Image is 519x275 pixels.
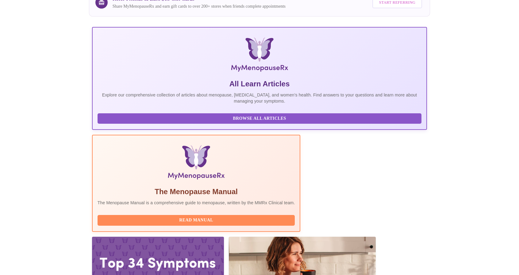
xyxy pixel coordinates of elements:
span: Browse All Articles [104,115,415,122]
p: The Menopause Manual is a comprehensive guide to menopause, written by the MMRx Clinical team. [98,200,295,206]
p: Explore our comprehensive collection of articles about menopause, [MEDICAL_DATA], and women's hea... [98,92,421,104]
button: Browse All Articles [98,113,421,124]
p: Share MyMenopauseRx and earn gift cards to over 200+ stores when friends complete appointments [113,3,286,9]
img: Menopause Manual [129,145,263,182]
button: Read Manual [98,215,295,226]
img: MyMenopauseRx Logo [148,37,371,74]
h5: The Menopause Manual [98,187,295,197]
a: Read Manual [98,217,297,222]
span: Read Manual [104,217,289,224]
a: Browse All Articles [98,115,423,121]
h5: All Learn Articles [98,79,421,89]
